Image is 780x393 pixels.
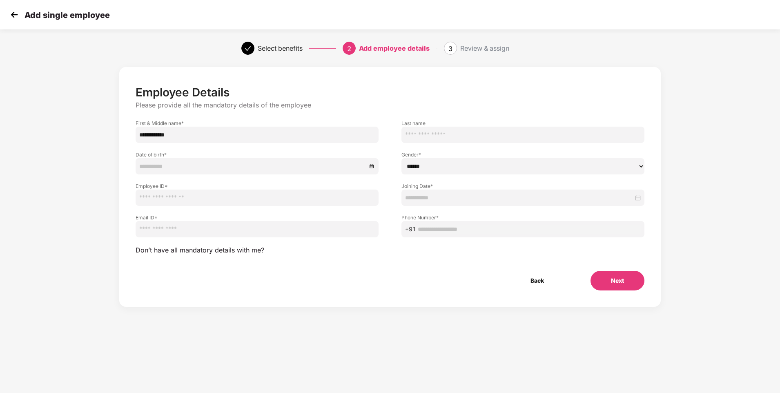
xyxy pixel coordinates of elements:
[25,10,110,20] p: Add single employee
[245,45,251,52] span: check
[347,45,351,53] span: 2
[510,271,564,290] button: Back
[8,9,20,21] img: svg+xml;base64,PHN2ZyB4bWxucz0iaHR0cDovL3d3dy53My5vcmcvMjAwMC9zdmciIHdpZHRoPSIzMCIgaGVpZ2h0PSIzMC...
[401,120,644,127] label: Last name
[136,183,379,190] label: Employee ID
[136,151,379,158] label: Date of birth
[591,271,644,290] button: Next
[136,214,379,221] label: Email ID
[401,214,644,221] label: Phone Number
[460,42,509,55] div: Review & assign
[136,101,644,109] p: Please provide all the mandatory details of the employee
[448,45,452,53] span: 3
[136,85,644,99] p: Employee Details
[405,225,416,234] span: +91
[401,151,644,158] label: Gender
[136,120,379,127] label: First & Middle name
[401,183,644,190] label: Joining Date
[359,42,430,55] div: Add employee details
[136,246,264,255] span: Don’t have all mandatory details with me?
[258,42,303,55] div: Select benefits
